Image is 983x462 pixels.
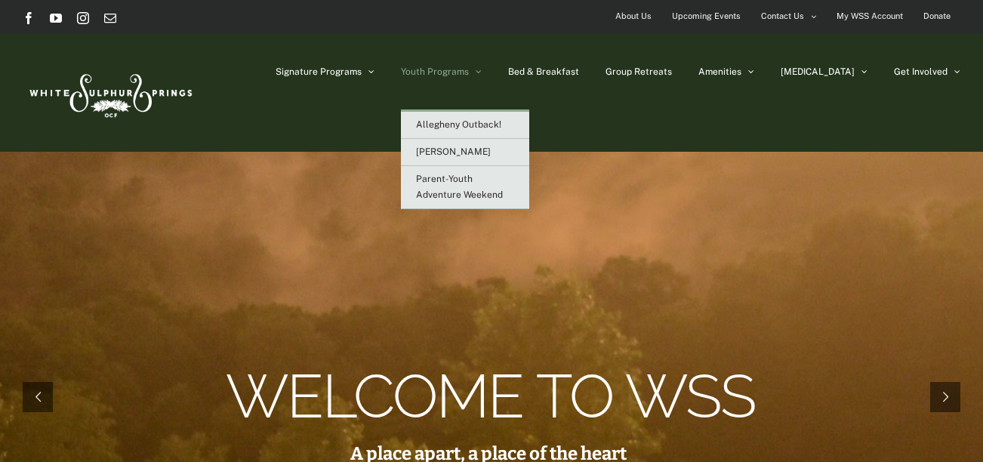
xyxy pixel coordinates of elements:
[923,5,951,27] span: Donate
[672,5,741,27] span: Upcoming Events
[894,34,960,109] a: Get Involved
[401,34,482,109] a: Youth Programs
[416,146,491,157] span: [PERSON_NAME]
[401,112,529,139] a: Allegheny Outback!
[606,67,672,76] span: Group Retreats
[23,12,35,24] a: Facebook
[837,5,903,27] span: My WSS Account
[698,67,741,76] span: Amenities
[894,67,948,76] span: Get Involved
[350,445,627,462] rs-layer: A place apart, a place of the heart
[104,12,116,24] a: Email
[761,5,804,27] span: Contact Us
[606,34,672,109] a: Group Retreats
[781,67,855,76] span: [MEDICAL_DATA]
[698,34,754,109] a: Amenities
[50,12,62,24] a: YouTube
[226,380,755,414] rs-layer: Welcome to WSS
[23,57,196,128] img: White Sulphur Springs Logo
[508,34,579,109] a: Bed & Breakfast
[276,34,374,109] a: Signature Programs
[615,5,652,27] span: About Us
[276,34,960,109] nav: Main Menu
[401,139,529,166] a: [PERSON_NAME]
[416,174,503,200] span: Parent-Youth Adventure Weekend
[401,166,529,209] a: Parent-Youth Adventure Weekend
[77,12,89,24] a: Instagram
[781,34,867,109] a: [MEDICAL_DATA]
[401,67,469,76] span: Youth Programs
[276,67,362,76] span: Signature Programs
[508,67,579,76] span: Bed & Breakfast
[416,119,501,130] span: Allegheny Outback!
